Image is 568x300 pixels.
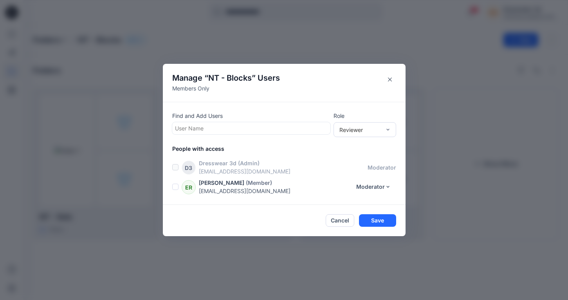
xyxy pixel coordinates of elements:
button: Close [384,73,396,86]
button: Save [359,214,396,227]
h4: Manage “ ” Users [172,73,280,83]
span: NT - Blocks [208,73,252,83]
button: Moderator [351,181,396,193]
p: [PERSON_NAME] [199,179,244,187]
p: Dresswear 3d [199,159,236,167]
p: [EMAIL_ADDRESS][DOMAIN_NAME] [199,187,351,195]
div: ER [182,180,196,194]
p: Role [334,112,396,120]
p: (Member) [246,179,272,187]
div: D3 [182,161,196,175]
p: Members Only [172,84,280,92]
p: [EMAIL_ADDRESS][DOMAIN_NAME] [199,167,368,175]
p: moderator [368,163,396,172]
button: Cancel [326,214,354,227]
p: People with access [172,145,406,153]
div: Reviewer [339,126,381,134]
p: Find and Add Users [172,112,330,120]
p: (Admin) [238,159,260,167]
